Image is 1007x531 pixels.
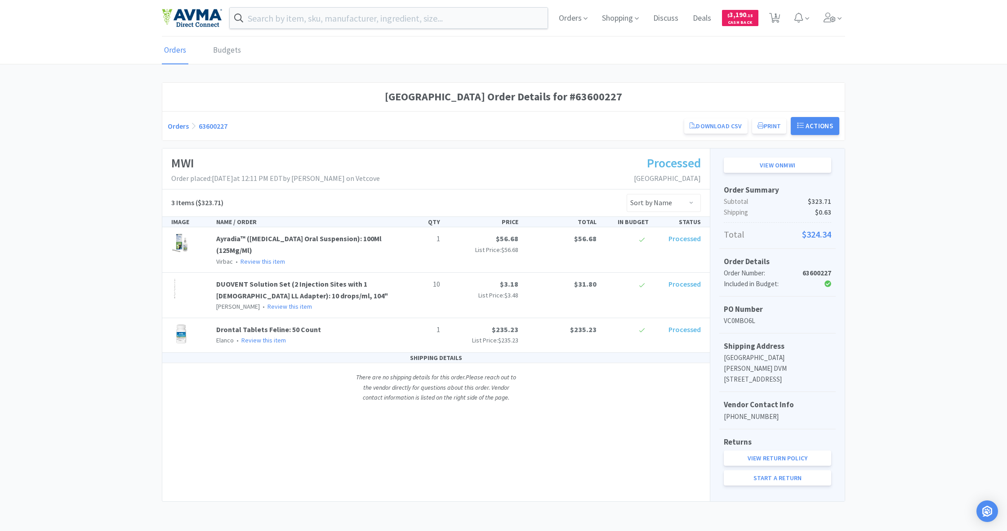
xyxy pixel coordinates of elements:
span: • [261,302,266,310]
p: [GEOGRAPHIC_DATA] [PERSON_NAME] DVM [STREET_ADDRESS] [724,352,831,385]
span: $323.71 [808,196,831,207]
button: Print [752,118,787,134]
p: 1 [395,324,440,336]
img: e4e33dab9f054f5782a47901c742baa9_102.png [162,9,222,27]
div: QTY [392,217,444,227]
span: Elanco [216,336,234,344]
a: 1 [766,15,784,23]
p: [GEOGRAPHIC_DATA] [634,173,701,184]
a: Review this item [241,257,285,265]
a: Download CSV [684,118,747,134]
span: Processed [668,234,701,243]
h5: Order Details [724,256,831,268]
div: NAME / ORDER [213,217,392,227]
div: Open Intercom Messenger [976,500,998,522]
a: Review this item [241,336,286,344]
h5: ($323.71) [171,197,223,209]
p: 10 [395,279,440,290]
span: $235.23 [492,325,518,334]
div: IMAGE [168,217,213,227]
span: Processed [668,279,701,288]
p: List Price: [447,335,518,345]
a: Deals [689,14,715,22]
a: Orders [168,121,189,130]
span: $31.80 [574,279,597,288]
h5: PO Number [724,303,831,315]
span: $ [727,13,730,18]
a: DUOVENT Solution Set (2 Injection Sites with 1 [DEMOGRAPHIC_DATA] LL Adapter): 10 drops/ml, 104" [216,279,388,300]
input: Search by item, sku, manufacturer, ingredient, size... [230,8,548,28]
div: PRICE [444,217,522,227]
span: $235.23 [498,336,518,344]
a: Orders [162,37,188,64]
span: $3.48 [504,291,518,299]
div: SHIPPING DETAILS [162,353,710,363]
span: $56.68 [574,234,597,243]
span: [PERSON_NAME] [216,302,260,310]
p: [PHONE_NUMBER] [724,411,831,422]
a: Ayradia™ ([MEDICAL_DATA] Oral Suspension): 100Ml (125Mg/Ml) [216,234,382,255]
span: $56.68 [501,246,518,254]
img: a6ac95f40492451aaf0187d1114ccd9a_634748.png [171,324,191,344]
h5: Shipping Address [724,340,831,352]
div: IN BUDGET [600,217,652,227]
span: 3,190 [727,10,753,19]
div: Included in Budget: [724,279,795,289]
span: • [235,336,240,344]
span: $235.23 [570,325,597,334]
p: Order placed: [DATE] at 12:11 PM EDT by [PERSON_NAME] on Vetcove [171,173,380,184]
a: View Return Policy [724,450,831,466]
p: 1 [395,233,440,245]
span: Cash Back [727,20,753,26]
a: $3,190.15Cash Back [722,6,758,30]
span: • [234,257,239,265]
h1: [GEOGRAPHIC_DATA] Order Details for #63600227 [168,88,839,105]
div: TOTAL [522,217,600,227]
h5: Returns [724,436,831,448]
a: View onMWI [724,157,831,173]
a: Start a Return [724,470,831,486]
a: Review this item [267,302,312,310]
span: Processed [668,325,701,334]
strong: 63600227 [802,269,831,277]
span: Processed [647,155,701,171]
span: $56.68 [496,234,518,243]
i: There are no shipping details for this order. Please reach out to the vendor directly for questio... [356,373,516,401]
div: Order Number: [724,268,795,279]
a: Budgets [211,37,243,64]
h5: Vendor Contact Info [724,399,831,411]
p: Shipping [724,207,831,218]
img: 06bd02bffad7472790566f9af402cb50_11205.png [171,279,178,298]
a: 63600227 [199,121,227,130]
p: List Price: [447,290,518,300]
button: Actions [791,117,839,135]
span: $0.63 [815,207,831,218]
p: Total [724,227,831,242]
p: List Price: [447,245,518,255]
p: VC0MBO6L [724,315,831,326]
h1: MWI [171,153,380,173]
div: STATUS [652,217,704,227]
span: 3 Items [171,198,194,207]
span: $3.18 [500,279,518,288]
span: $324.34 [802,227,831,242]
a: Discuss [650,14,682,22]
a: Drontal Tablets Feline: 50 Count [216,325,321,334]
span: . 15 [746,13,753,18]
p: Subtotal [724,196,831,207]
h5: Order Summary [724,184,831,196]
img: e654b2eade6f4c09a4aec06b8b7e34a5_625034.png [171,233,188,253]
span: Virbac [216,257,233,265]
